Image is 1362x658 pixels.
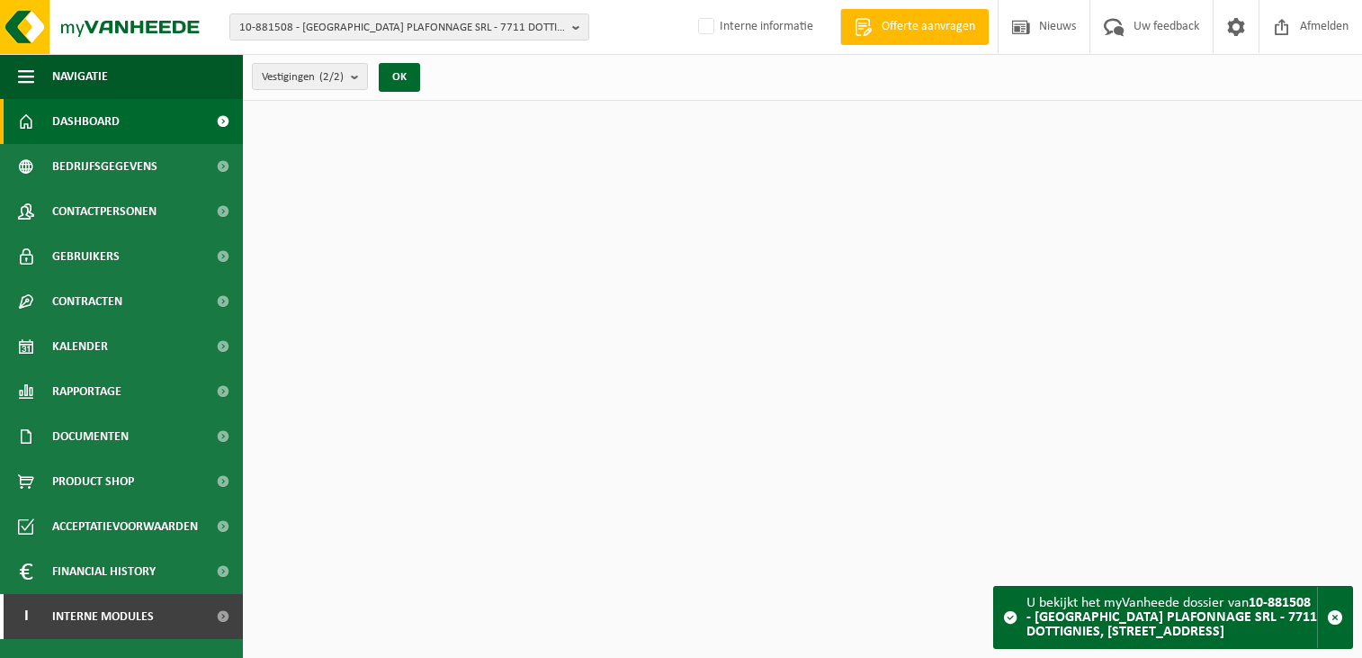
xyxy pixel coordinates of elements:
[52,414,129,459] span: Documenten
[52,504,198,549] span: Acceptatievoorwaarden
[252,63,368,90] button: Vestigingen(2/2)
[52,279,122,324] span: Contracten
[52,144,157,189] span: Bedrijfsgegevens
[52,549,156,594] span: Financial History
[52,234,120,279] span: Gebruikers
[52,459,134,504] span: Product Shop
[877,18,980,36] span: Offerte aanvragen
[52,99,120,144] span: Dashboard
[239,14,565,41] span: 10-881508 - [GEOGRAPHIC_DATA] PLAFONNAGE SRL - 7711 DOTTIGNIES, [STREET_ADDRESS]
[1026,596,1317,639] strong: 10-881508 - [GEOGRAPHIC_DATA] PLAFONNAGE SRL - 7711 DOTTIGNIES, [STREET_ADDRESS]
[52,189,157,234] span: Contactpersonen
[319,71,344,83] count: (2/2)
[1026,587,1317,648] div: U bekijkt het myVanheede dossier van
[52,369,121,414] span: Rapportage
[379,63,420,92] button: OK
[262,64,344,91] span: Vestigingen
[52,54,108,99] span: Navigatie
[52,324,108,369] span: Kalender
[18,594,34,639] span: I
[52,594,154,639] span: Interne modules
[694,14,813,41] label: Interne informatie
[229,14,589,41] button: 10-881508 - [GEOGRAPHIC_DATA] PLAFONNAGE SRL - 7711 DOTTIGNIES, [STREET_ADDRESS]
[840,9,989,45] a: Offerte aanvragen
